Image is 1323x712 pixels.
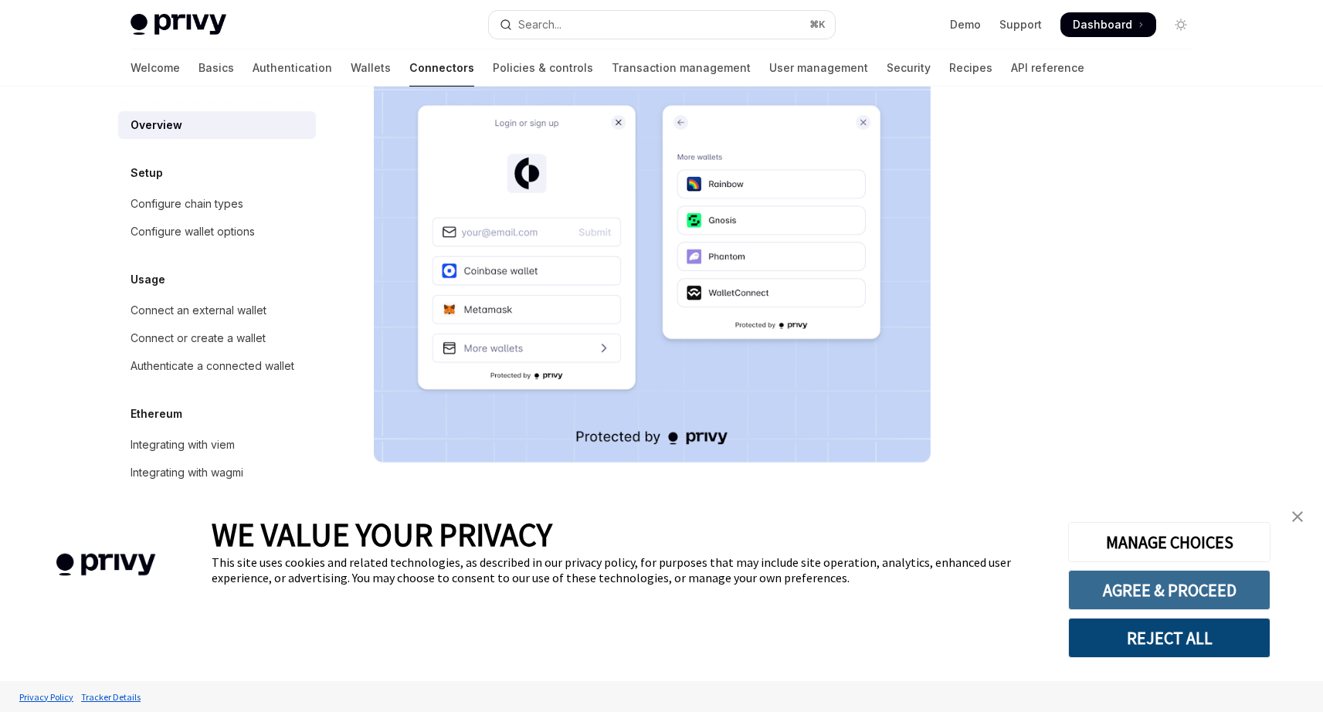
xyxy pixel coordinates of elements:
a: Wallets [351,49,391,86]
div: Configure wallet options [131,222,255,241]
div: Integrating with wagmi [131,463,243,482]
a: Security [887,49,931,86]
div: This site uses cookies and related technologies, as described in our privacy policy, for purposes... [212,554,1045,585]
img: light logo [131,14,226,36]
div: Search... [518,15,561,34]
div: Integrating with viem [131,436,235,454]
a: Authenticate a connected wallet [118,352,316,380]
a: Welcome [131,49,180,86]
a: Authentication [253,49,332,86]
a: User management [769,49,868,86]
span: WE VALUE YOUR PRIVACY [212,514,552,554]
img: Connectors3 [374,65,931,463]
div: Authenticate a connected wallet [131,357,294,375]
a: Overview [118,111,316,139]
a: Integrating with viem [118,431,316,459]
img: close banner [1292,511,1303,522]
button: REJECT ALL [1068,618,1270,658]
a: Policies & controls [493,49,593,86]
a: Recipes [949,49,992,86]
div: Connect an external wallet [131,301,266,320]
a: Integrating with ethers [118,487,316,514]
button: MANAGE CHOICES [1068,522,1270,562]
button: AGREE & PROCEED [1068,570,1270,610]
a: close banner [1282,501,1313,532]
span: Dashboard [1073,17,1132,32]
a: Basics [198,49,234,86]
a: Configure chain types [118,190,316,218]
div: Configure chain types [131,195,243,213]
span: ⌘ K [809,19,826,31]
a: Tracker Details [77,683,144,710]
a: Demo [950,17,981,32]
a: Privacy Policy [15,683,77,710]
a: API reference [1011,49,1084,86]
a: Support [999,17,1042,32]
div: Connect or create a wallet [131,329,266,348]
h5: Ethereum [131,405,182,423]
button: Toggle dark mode [1169,12,1193,37]
a: Connectors [409,49,474,86]
h5: Setup [131,164,163,182]
div: Overview [131,116,182,134]
a: Transaction management [612,49,751,86]
img: company logo [23,531,188,598]
h5: Usage [131,270,165,289]
button: Open search [489,11,835,39]
a: Connect or create a wallet [118,324,316,352]
a: Configure wallet options [118,218,316,246]
a: Connect an external wallet [118,297,316,324]
a: Dashboard [1060,12,1156,37]
a: Integrating with wagmi [118,459,316,487]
